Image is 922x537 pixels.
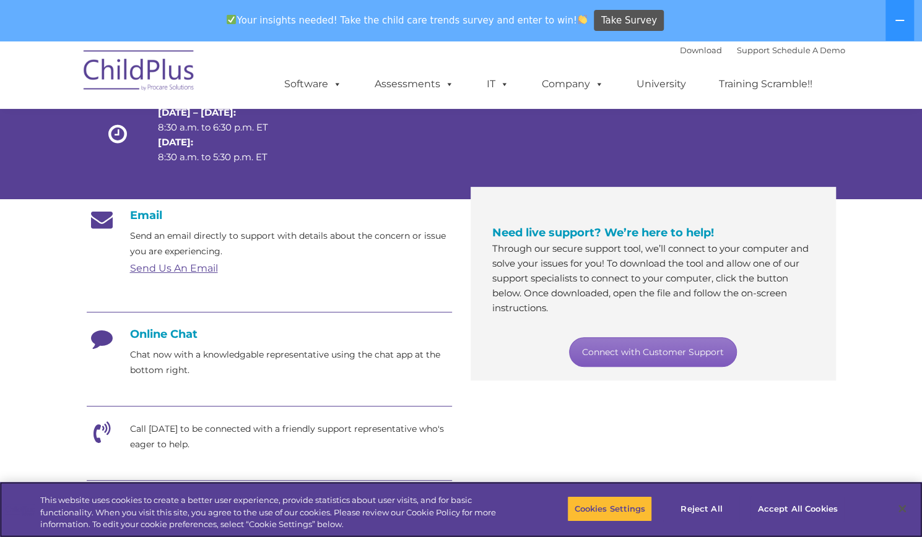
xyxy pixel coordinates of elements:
h4: Email [87,208,452,222]
h4: Online Chat [87,327,452,341]
a: Schedule A Demo [772,45,845,55]
a: Connect with Customer Support [569,337,737,367]
span: Need live support? We’re here to help! [492,226,714,239]
div: This website uses cookies to create a better user experience, provide statistics about user visit... [40,494,507,531]
button: Reject All [663,496,740,522]
p: Through our secure support tool, we’ll connect to your computer and solve your issues for you! To... [492,241,814,316]
button: Cookies Settings [567,496,652,522]
span: Your insights needed! Take the child care trends survey and enter to win! [222,8,593,32]
font: | [680,45,845,55]
p: Send an email directly to support with details about the concern or issue you are experiencing. [130,228,452,259]
span: Take Survey [601,10,657,32]
img: ✅ [227,15,236,24]
a: Company [529,72,616,97]
a: Take Survey [594,10,664,32]
a: Software [272,72,354,97]
button: Accept All Cookies [750,496,844,522]
img: ChildPlus by Procare Solutions [77,41,201,103]
strong: [DATE]: [158,136,193,148]
strong: [DATE] – [DATE]: [158,106,236,118]
a: Support [737,45,770,55]
a: Assessments [362,72,466,97]
a: University [624,72,698,97]
p: 8:30 a.m. to 6:30 p.m. ET 8:30 a.m. to 5:30 p.m. ET [158,105,289,165]
a: Training Scramble!! [707,72,825,97]
button: Close [889,495,916,522]
a: Download [680,45,722,55]
p: Chat now with a knowledgable representative using the chat app at the bottom right. [130,347,452,378]
img: 👏 [578,15,587,24]
p: Call [DATE] to be connected with a friendly support representative who's eager to help. [130,421,452,452]
a: IT [474,72,521,97]
a: Send Us An Email [130,262,218,274]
